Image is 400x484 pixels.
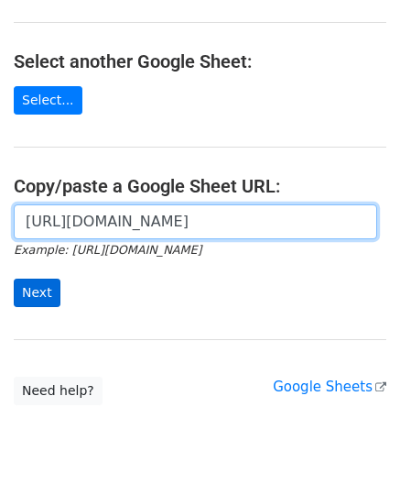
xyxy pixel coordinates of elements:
[308,396,400,484] iframe: Chat Widget
[14,279,60,307] input: Next
[14,243,201,257] small: Example: [URL][DOMAIN_NAME]
[14,50,386,72] h4: Select another Google Sheet:
[14,175,386,197] h4: Copy/paste a Google Sheet URL:
[308,396,400,484] div: Tiện ích trò chuyện
[14,204,377,239] input: Paste your Google Sheet URL here
[273,379,386,395] a: Google Sheets
[14,86,82,115] a: Select...
[14,377,103,405] a: Need help?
